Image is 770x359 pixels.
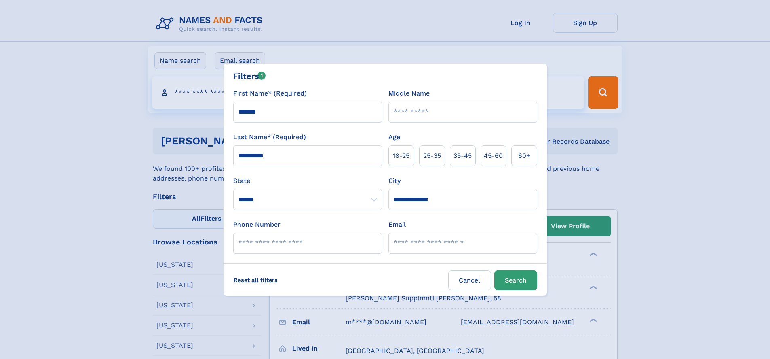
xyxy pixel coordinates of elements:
label: Cancel [448,270,491,290]
label: City [388,176,401,186]
label: Last Name* (Required) [233,132,306,142]
div: Filters [233,70,266,82]
span: 18‑25 [393,151,409,161]
span: 60+ [518,151,530,161]
label: Phone Number [233,220,281,229]
label: Age [388,132,400,142]
button: Search [494,270,537,290]
label: First Name* (Required) [233,89,307,98]
label: Middle Name [388,89,430,98]
label: Email [388,220,406,229]
span: 35‑45 [454,151,472,161]
label: Reset all filters [228,270,283,290]
span: 25‑35 [423,151,441,161]
label: State [233,176,382,186]
span: 45‑60 [484,151,503,161]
